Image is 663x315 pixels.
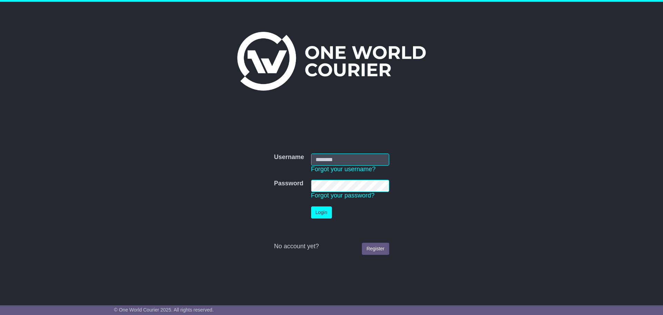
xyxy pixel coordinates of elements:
label: Password [274,180,303,187]
a: Forgot your password? [311,192,375,199]
img: One World [237,32,426,91]
div: No account yet? [274,243,389,250]
a: Register [362,243,389,255]
label: Username [274,154,304,161]
a: Forgot your username? [311,166,376,173]
span: © One World Courier 2025. All rights reserved. [114,307,214,313]
button: Login [311,206,332,219]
